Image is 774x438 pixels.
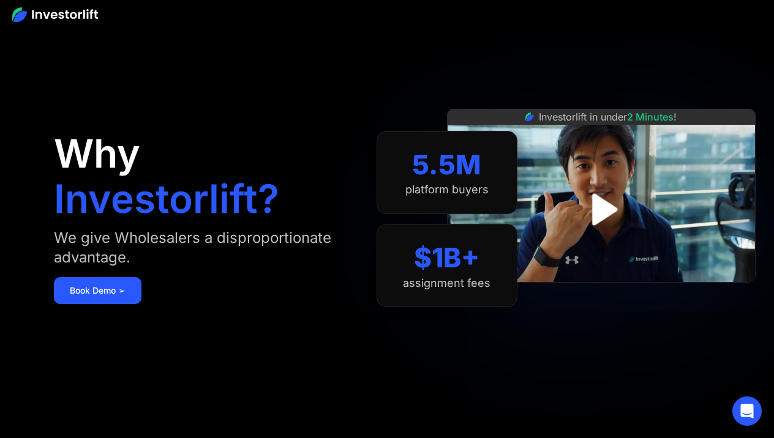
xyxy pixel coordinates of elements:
span: 2 Minutes [627,111,674,123]
h1: Investorlift? [54,179,279,218]
div: Investorlift in under ! [539,109,677,124]
div: 5.5M [412,149,481,181]
iframe: Customer reviews powered by Trustpilot [509,289,693,303]
h1: Why [54,134,140,173]
div: assignment fees [403,277,490,290]
a: Book Demo ➢ [54,277,141,304]
div: We give Wholesalers a disproportionate advantage. [54,228,351,267]
div: platform buyers [405,183,489,196]
a: open lightbox [574,182,628,237]
div: Open Intercom Messenger [732,396,762,426]
div: $1B+ [414,242,479,274]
